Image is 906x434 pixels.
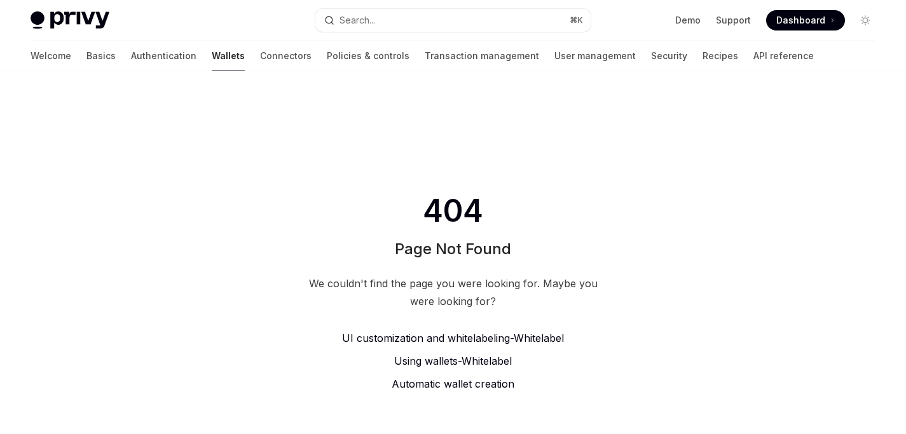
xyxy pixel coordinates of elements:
span: Dashboard [776,14,825,27]
div: Search... [340,13,375,28]
span: ⌘ K [570,15,583,25]
a: Dashboard [766,10,845,31]
span: Whitelabel [514,332,564,344]
a: Automatic wallet creation [303,376,603,391]
a: UI customization and whitelabeling-Whitelabel [303,330,603,346]
span: Automatic wallet creation [392,377,514,390]
a: User management [554,41,636,71]
h1: Page Not Found [395,239,511,259]
a: Welcome [31,41,71,71]
a: Connectors [260,41,312,71]
a: Basics [86,41,116,71]
span: 404 [420,193,486,229]
a: API reference [753,41,814,71]
button: Search...⌘K [315,9,590,32]
span: Whitelabel [462,355,512,367]
a: Demo [675,14,701,27]
span: Using wallets - [394,355,462,367]
a: Recipes [703,41,738,71]
a: Transaction management [425,41,539,71]
a: Wallets [212,41,245,71]
a: Security [651,41,687,71]
a: Authentication [131,41,196,71]
span: UI customization and whitelabeling - [342,332,514,344]
div: We couldn't find the page you were looking for. Maybe you were looking for? [303,275,603,310]
a: Using wallets-Whitelabel [303,353,603,369]
a: Support [716,14,751,27]
button: Toggle dark mode [855,10,875,31]
img: light logo [31,11,109,29]
a: Policies & controls [327,41,409,71]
